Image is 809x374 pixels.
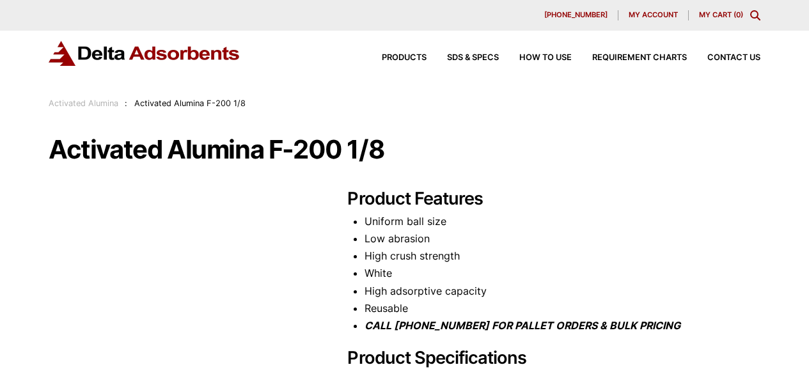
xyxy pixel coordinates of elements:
li: Low abrasion [365,230,760,247]
span: 0 [736,10,741,19]
span: : [125,98,127,108]
li: Uniform ball size [365,213,760,230]
a: SDS & SPECS [427,54,499,62]
span: Contact Us [707,54,760,62]
a: My account [618,10,689,20]
span: [PHONE_NUMBER] [544,12,608,19]
span: Requirement Charts [592,54,687,62]
span: My account [629,12,678,19]
img: Delta Adsorbents [49,41,240,66]
span: Products [382,54,427,62]
span: Activated Alumina F-200 1/8 [134,98,246,108]
div: Toggle Modal Content [750,10,760,20]
li: Reusable [365,300,760,317]
li: High adsorptive capacity [365,283,760,300]
a: [PHONE_NUMBER] [534,10,618,20]
a: My Cart (0) [699,10,743,19]
span: SDS & SPECS [447,54,499,62]
h2: Product Features [347,189,760,210]
a: Activated Alumina [49,98,118,108]
span: How to Use [519,54,572,62]
a: Products [361,54,427,62]
li: White [365,265,760,282]
a: Requirement Charts [572,54,687,62]
i: CALL [PHONE_NUMBER] FOR PALLET ORDERS & BULK PRICING [365,319,680,332]
a: How to Use [499,54,572,62]
a: Contact Us [687,54,760,62]
h1: Activated Alumina F-200 1/8 [49,136,760,163]
li: High crush strength [365,247,760,265]
h2: Product Specifications [347,348,760,369]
